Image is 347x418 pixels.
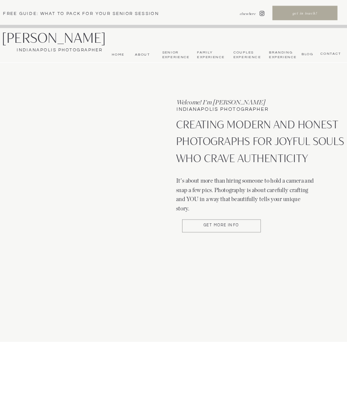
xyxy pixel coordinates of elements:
[176,98,284,106] h3: Welcome! I'm [PERSON_NAME]
[319,52,341,56] a: CONTACT
[300,52,314,56] a: bLog
[162,50,189,59] a: Senior Experience
[110,53,124,57] a: Home
[176,116,347,173] p: CREATING MODERN AND HONEST PHOTOGRAPHS FOR JOYFUL SOULS WHO CRAVE AUTHENTICITY
[2,47,118,53] a: Indianapolis Photographer
[269,50,295,59] nav: Branding Experience
[269,50,295,59] a: BrandingExperience
[176,107,294,113] h1: INDIANAPOLIS PHOTOGRAPHER
[176,176,314,210] p: It's about more than hiring someone to hold a camera and snap a few pics. Photography is about ca...
[273,11,337,18] a: get in touch!
[2,31,123,46] a: [PERSON_NAME]
[197,50,224,59] a: Family Experience
[233,50,260,59] a: Couples Experience
[182,223,260,228] a: Get more Info
[226,11,256,16] nav: elsewhere
[3,11,168,16] a: Free Guide: What To pack for your senior session
[133,53,150,57] a: About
